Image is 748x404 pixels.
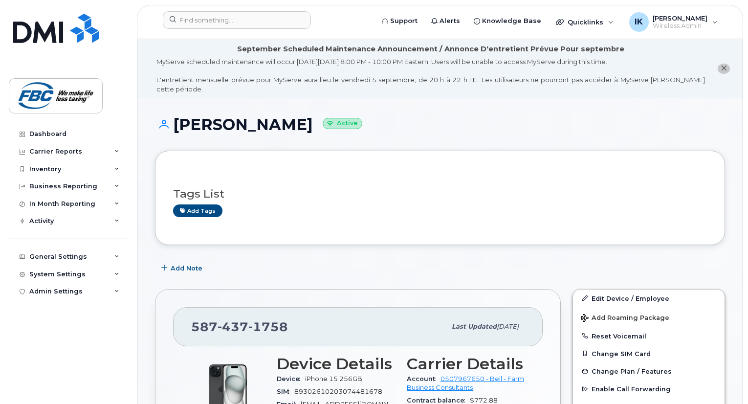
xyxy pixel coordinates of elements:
span: 1758 [248,319,288,334]
span: Device [277,375,305,382]
span: [DATE] [497,323,519,330]
div: September Scheduled Maintenance Announcement / Annonce D'entretient Prévue Pour septembre [237,44,624,54]
button: Change Plan / Features [573,362,725,380]
span: Account [407,375,440,382]
a: 0507967650 - Bell - Farm Business Consultants [407,375,524,391]
h3: Device Details [277,355,395,373]
span: Add Roaming Package [581,314,669,323]
span: 587 [191,319,288,334]
button: Add Roaming Package [573,307,725,327]
span: iPhone 15 256GB [305,375,362,382]
span: Last updated [452,323,497,330]
h3: Carrier Details [407,355,525,373]
span: Change Plan / Features [592,368,672,375]
span: SIM [277,388,294,395]
small: Active [323,118,362,129]
span: Add Note [171,264,202,273]
button: close notification [718,64,730,74]
a: Edit Device / Employee [573,290,725,307]
a: Add tags [173,204,222,217]
button: Change SIM Card [573,345,725,362]
h3: Tags List [173,188,707,200]
button: Add Note [155,260,211,277]
div: MyServe scheduled maintenance will occur [DATE][DATE] 8:00 PM - 10:00 PM Eastern. Users will be u... [156,57,705,93]
span: Enable Call Forwarding [592,385,671,393]
button: Reset Voicemail [573,327,725,345]
h1: [PERSON_NAME] [155,116,725,133]
span: 89302610203074481678 [294,388,382,395]
span: Contract balance [407,397,470,404]
span: 437 [218,319,248,334]
button: Enable Call Forwarding [573,380,725,398]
